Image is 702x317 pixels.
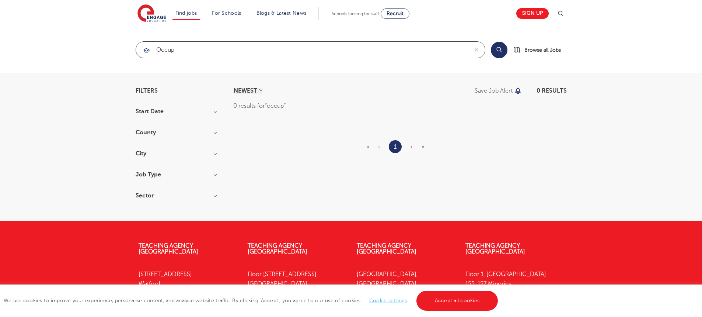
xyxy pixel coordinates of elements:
[475,88,522,94] button: Save job alert
[136,108,217,114] h3: Start Date
[411,144,413,150] span: ›
[136,42,468,58] input: Submit
[212,10,241,16] a: For Schools
[491,42,507,58] button: Search
[256,10,307,16] a: Blogs & Latest News
[394,142,397,152] a: 1
[136,88,158,94] span: Filters
[475,88,513,94] p: Save job alert
[381,8,409,19] a: Recruit
[136,41,485,58] div: Submit
[378,144,380,150] span: ‹
[265,103,286,109] q: occup
[366,144,369,150] span: «
[357,242,416,255] a: Teaching Agency [GEOGRAPHIC_DATA]
[369,298,407,303] a: Cookie settings
[137,4,166,23] img: Engage Education
[136,172,217,178] h3: Job Type
[248,242,307,255] a: Teaching Agency [GEOGRAPHIC_DATA]
[465,242,525,255] a: Teaching Agency [GEOGRAPHIC_DATA]
[4,298,500,303] span: We use cookies to improve your experience, personalise content, and analyse website traffic. By c...
[332,11,379,16] span: Schools looking for staff
[513,46,567,54] a: Browse all Jobs
[139,242,198,255] a: Teaching Agency [GEOGRAPHIC_DATA]
[136,151,217,156] h3: City
[524,46,561,54] span: Browse all Jobs
[233,101,567,111] div: 0 results for
[468,42,485,58] button: Clear
[136,193,217,199] h3: Sector
[136,130,217,135] h3: County
[416,291,498,311] a: Accept all cookies
[422,144,425,150] span: »
[516,8,549,19] a: Sign up
[175,10,197,16] a: Find jobs
[537,87,567,94] span: 0 results
[387,11,404,16] span: Recruit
